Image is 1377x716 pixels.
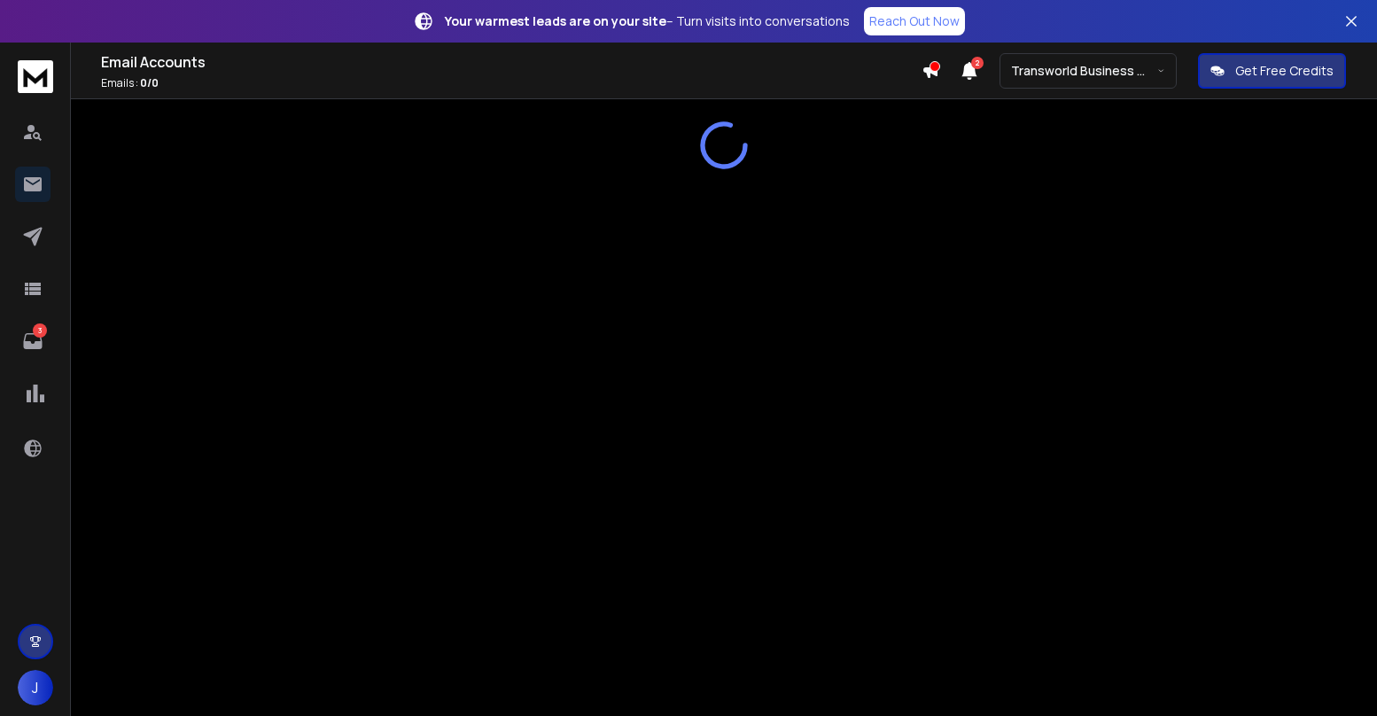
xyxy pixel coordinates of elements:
p: Reach Out Now [869,12,960,30]
span: 0 / 0 [140,75,159,90]
a: 3 [15,323,51,359]
p: 3 [33,323,47,338]
span: 2 [971,57,984,69]
p: Emails : [101,76,922,90]
button: J [18,670,53,705]
p: – Turn visits into conversations [445,12,850,30]
a: Reach Out Now [864,7,965,35]
button: Get Free Credits [1198,53,1346,89]
img: logo [18,60,53,93]
p: Transworld Business Advisors of [GEOGRAPHIC_DATA] [1011,62,1157,80]
h1: Email Accounts [101,51,922,73]
p: Get Free Credits [1235,62,1334,80]
strong: Your warmest leads are on your site [445,12,666,29]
